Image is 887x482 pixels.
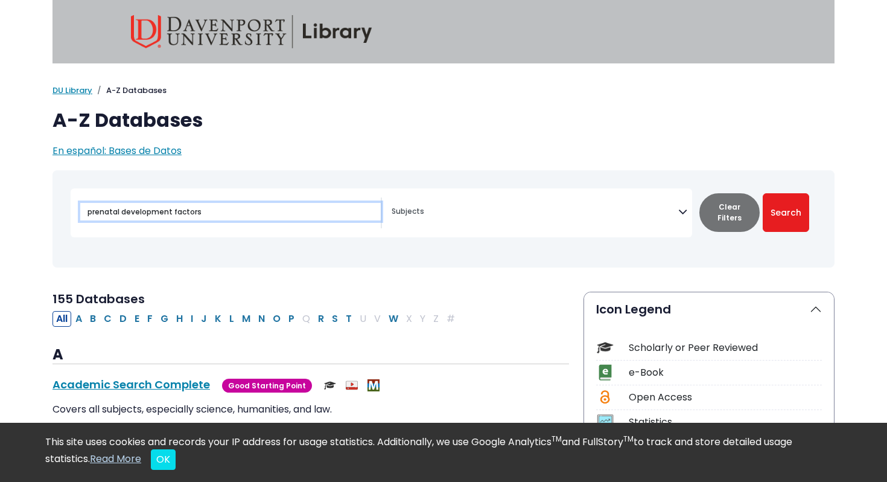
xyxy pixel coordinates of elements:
[285,311,298,327] button: Filter Results P
[52,377,210,392] a: Academic Search Complete
[597,364,613,381] img: Icon e-Book
[629,415,822,429] div: Statistics
[173,311,186,327] button: Filter Results H
[328,311,342,327] button: Filter Results S
[52,85,835,97] nav: breadcrumb
[552,434,562,444] sup: TM
[269,311,284,327] button: Filter Results O
[144,311,156,327] button: Filter Results F
[584,292,834,326] button: Icon Legend
[392,208,678,217] textarea: Search
[52,85,92,96] a: DU Library
[187,311,197,327] button: Filter Results I
[629,390,822,405] div: Open Access
[52,311,460,325] div: Alpha-list to filter by first letter of database name
[157,311,172,327] button: Filter Results G
[238,311,254,327] button: Filter Results M
[597,414,613,430] img: Icon Statistics
[597,389,612,405] img: Icon Open Access
[222,379,312,393] span: Good Starting Point
[52,291,145,307] span: 155 Databases
[597,339,613,356] img: Icon Scholarly or Peer Reviewed
[116,311,130,327] button: Filter Results D
[629,365,822,380] div: e-Book
[367,379,380,391] img: MeL (Michigan electronic Library)
[100,311,115,327] button: Filter Results C
[80,203,381,220] input: Search database by title or keyword
[131,311,143,327] button: Filter Results E
[92,85,167,97] li: A-Z Databases
[131,15,372,48] img: Davenport University Library
[255,311,269,327] button: Filter Results N
[342,311,355,327] button: Filter Results T
[623,434,634,444] sup: TM
[52,402,569,417] p: Covers all subjects, especially science, humanities, and law.
[52,311,71,327] button: All
[314,311,328,327] button: Filter Results R
[90,452,141,466] a: Read More
[699,193,760,232] button: Clear Filters
[763,193,809,232] button: Submit for Search Results
[197,311,211,327] button: Filter Results J
[72,311,86,327] button: Filter Results A
[151,449,176,470] button: Close
[52,346,569,364] h3: A
[52,109,835,132] h1: A-Z Databases
[629,341,822,355] div: Scholarly or Peer Reviewed
[211,311,225,327] button: Filter Results K
[45,435,842,470] div: This site uses cookies and records your IP address for usage statistics. Additionally, we use Goo...
[52,170,835,268] nav: Search filters
[385,311,402,327] button: Filter Results W
[324,379,336,391] img: Scholarly or Peer Reviewed
[52,144,182,158] a: En español: Bases de Datos
[86,311,100,327] button: Filter Results B
[226,311,238,327] button: Filter Results L
[346,379,358,391] img: Audio & Video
